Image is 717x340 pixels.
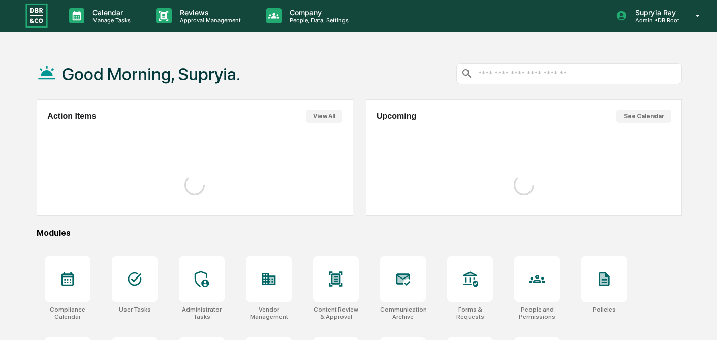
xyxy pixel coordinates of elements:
p: Reviews [172,8,246,17]
button: View All [306,110,342,123]
div: Forms & Requests [447,306,493,320]
p: Manage Tasks [84,17,136,24]
img: logo [24,2,49,29]
div: Vendor Management [246,306,292,320]
div: Communications Archive [380,306,426,320]
p: Admin • DB Root [627,17,681,24]
button: See Calendar [616,110,671,123]
div: Modules [37,228,682,238]
p: People, Data, Settings [282,17,354,24]
div: Content Review & Approval [313,306,359,320]
h2: Action Items [47,112,96,121]
div: Policies [593,306,616,313]
p: Company [282,8,354,17]
h2: Upcoming [377,112,416,121]
div: Administrator Tasks [179,306,225,320]
div: Compliance Calendar [45,306,90,320]
p: Supryia Ray [627,8,681,17]
div: User Tasks [119,306,151,313]
p: Approval Management [172,17,246,24]
h1: Good Morning, Supryia. [62,64,240,84]
div: People and Permissions [514,306,560,320]
p: Calendar [84,8,136,17]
